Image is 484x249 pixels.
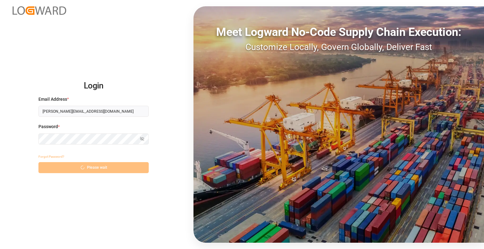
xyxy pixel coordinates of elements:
[38,106,149,117] input: Enter your email
[38,123,58,130] span: Password
[38,96,67,103] span: Email Address
[38,76,149,96] h2: Login
[13,6,66,15] img: Logward_new_orange.png
[193,24,484,41] div: Meet Logward No-Code Supply Chain Execution:
[193,41,484,54] div: Customize Locally, Govern Globally, Deliver Fast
